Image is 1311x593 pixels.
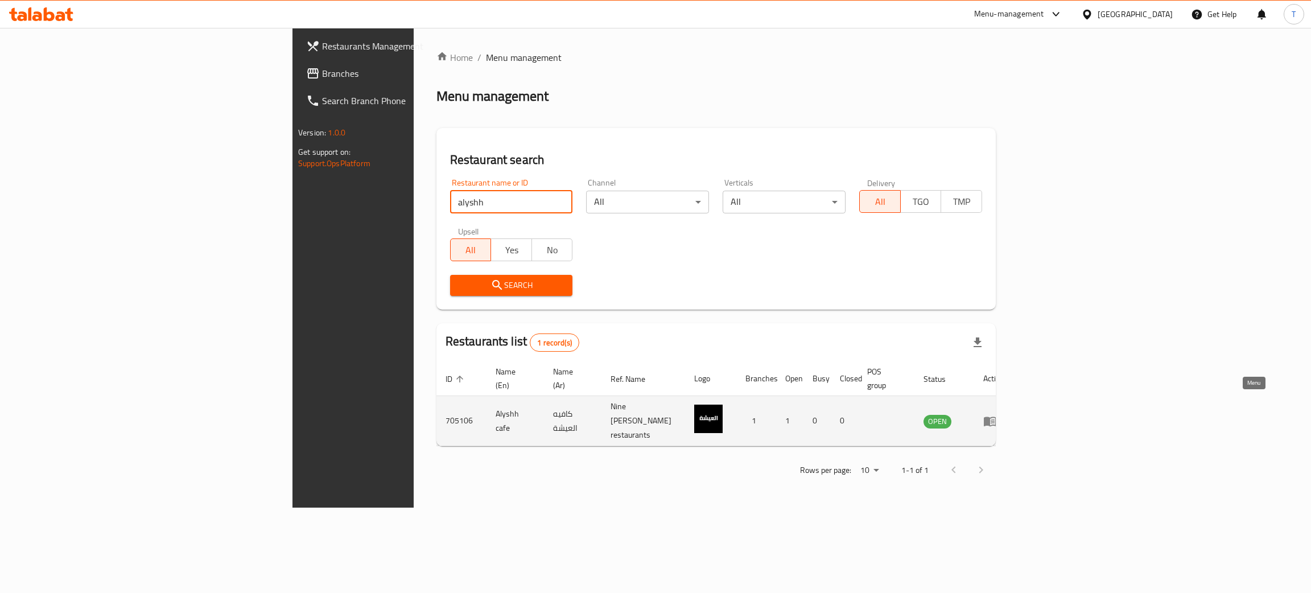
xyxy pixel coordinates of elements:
[328,125,345,140] span: 1.0.0
[905,193,937,210] span: TGO
[436,51,996,64] nav: breadcrumb
[486,51,562,64] span: Menu management
[496,365,530,392] span: Name (En)
[487,396,544,446] td: Alyshh cafe
[1098,8,1173,20] div: [GEOGRAPHIC_DATA]
[723,191,846,213] div: All
[298,156,370,171] a: Support.OpsPlatform
[544,396,601,446] td: كافيه العيشة
[450,275,573,296] button: Search
[736,396,776,446] td: 1
[553,365,588,392] span: Name (Ar)
[800,463,851,477] p: Rows per page:
[322,94,502,108] span: Search Branch Phone
[924,372,960,386] span: Status
[496,242,527,258] span: Yes
[490,238,532,261] button: Yes
[436,361,1013,446] table: enhanced table
[974,361,1013,396] th: Action
[831,396,858,446] td: 0
[924,415,951,428] span: OPEN
[964,329,991,356] div: Export file
[297,60,512,87] a: Branches
[867,179,896,187] label: Delivery
[736,361,776,396] th: Branches
[455,242,487,258] span: All
[450,151,982,168] h2: Restaurant search
[458,227,479,235] label: Upsell
[901,463,929,477] p: 1-1 of 1
[530,337,579,348] span: 1 record(s)
[530,333,579,352] div: Total records count
[859,190,901,213] button: All
[685,361,736,396] th: Logo
[856,462,883,479] div: Rows per page:
[867,365,901,392] span: POS group
[946,193,978,210] span: TMP
[446,333,579,352] h2: Restaurants list
[776,361,803,396] th: Open
[1292,8,1296,20] span: T
[974,7,1044,21] div: Menu-management
[831,361,858,396] th: Closed
[864,193,896,210] span: All
[459,278,564,293] span: Search
[537,242,568,258] span: No
[322,39,502,53] span: Restaurants Management
[322,67,502,80] span: Branches
[450,238,492,261] button: All
[298,125,326,140] span: Version:
[941,190,982,213] button: TMP
[601,396,685,446] td: Nine [PERSON_NAME] restaurants
[531,238,573,261] button: No
[298,145,351,159] span: Get support on:
[803,361,831,396] th: Busy
[776,396,803,446] td: 1
[694,405,723,433] img: Alyshh cafe
[297,32,512,60] a: Restaurants Management
[900,190,942,213] button: TGO
[297,87,512,114] a: Search Branch Phone
[803,396,831,446] td: 0
[611,372,660,386] span: Ref. Name
[450,191,573,213] input: Search for restaurant name or ID..
[586,191,709,213] div: All
[446,372,467,386] span: ID
[436,87,549,105] h2: Menu management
